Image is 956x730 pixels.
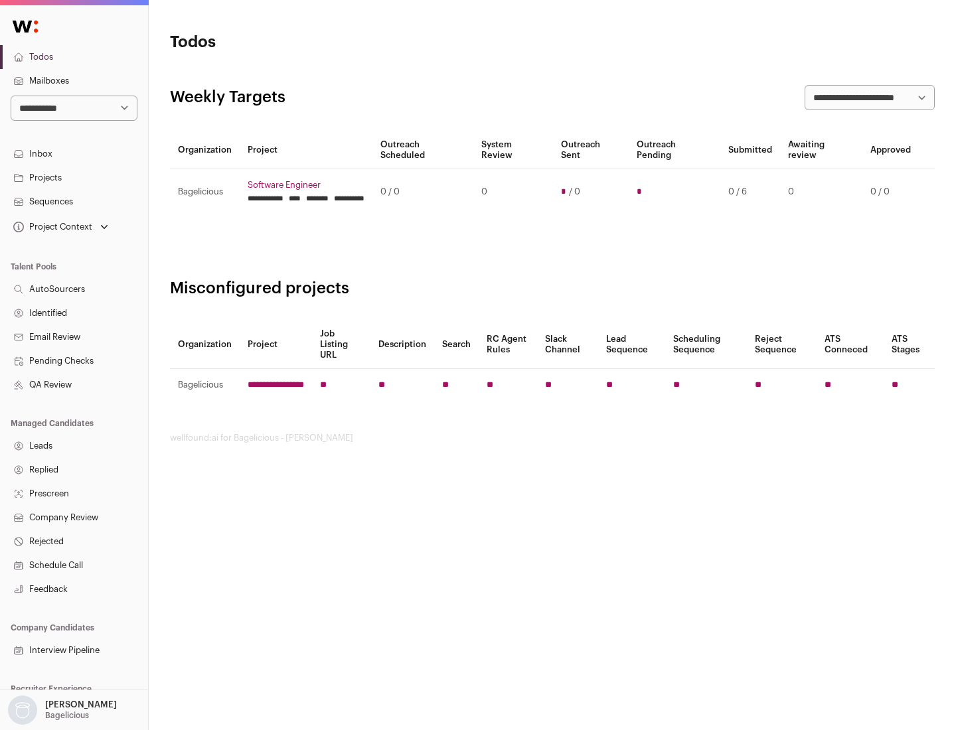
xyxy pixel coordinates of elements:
th: Organization [170,321,240,369]
p: [PERSON_NAME] [45,699,117,710]
th: Organization [170,131,240,169]
td: 0 / 0 [862,169,919,215]
td: 0 [473,169,552,215]
th: Lead Sequence [598,321,665,369]
th: Outreach Scheduled [372,131,473,169]
div: Project Context [11,222,92,232]
button: Open dropdown [11,218,111,236]
th: Outreach Sent [553,131,629,169]
th: Job Listing URL [312,321,370,369]
h2: Weekly Targets [170,87,285,108]
th: Scheduling Sequence [665,321,747,369]
td: 0 [780,169,862,215]
td: 0 / 6 [720,169,780,215]
p: Bagelicious [45,710,89,721]
h1: Todos [170,32,425,53]
th: Awaiting review [780,131,862,169]
th: Outreach Pending [629,131,720,169]
img: Wellfound [5,13,45,40]
td: Bagelicious [170,169,240,215]
span: / 0 [569,186,580,197]
th: System Review [473,131,552,169]
th: Approved [862,131,919,169]
img: nopic.png [8,695,37,725]
button: Open dropdown [5,695,119,725]
a: Software Engineer [248,180,364,190]
th: Project [240,131,372,169]
th: RC Agent Rules [479,321,536,369]
th: Slack Channel [537,321,598,369]
th: Description [370,321,434,369]
td: Bagelicious [170,369,240,402]
th: Project [240,321,312,369]
h2: Misconfigured projects [170,278,935,299]
th: ATS Conneced [817,321,883,369]
th: Reject Sequence [747,321,817,369]
footer: wellfound:ai for Bagelicious - [PERSON_NAME] [170,433,935,443]
th: ATS Stages [884,321,935,369]
th: Search [434,321,479,369]
td: 0 / 0 [372,169,473,215]
th: Submitted [720,131,780,169]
